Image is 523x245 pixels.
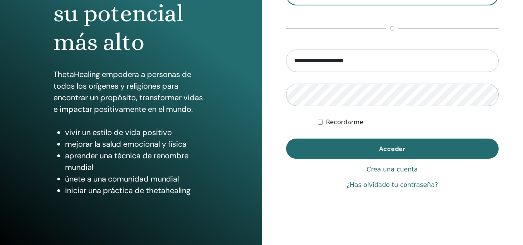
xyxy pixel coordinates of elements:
button: Acceder [286,139,499,159]
li: mejorar la salud emocional y física [65,138,208,150]
p: ThetaHealing empodera a personas de todos los orígenes y religiones para encontrar un propósito, ... [53,69,208,115]
li: únete a una comunidad mundial [65,173,208,185]
a: ¿Has olvidado tu contraseña? [346,180,438,190]
span: o [386,24,398,33]
li: vivir un estilo de vida positivo [65,127,208,138]
span: Acceder [379,145,405,153]
label: Recordarme [326,118,364,127]
a: Crea una cuenta [367,165,418,174]
div: Mantenerme autenticado indefinidamente o hasta cerrar la sesión manualmente [318,118,499,127]
li: aprender una técnica de renombre mundial [65,150,208,173]
li: iniciar una práctica de thetahealing [65,185,208,196]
